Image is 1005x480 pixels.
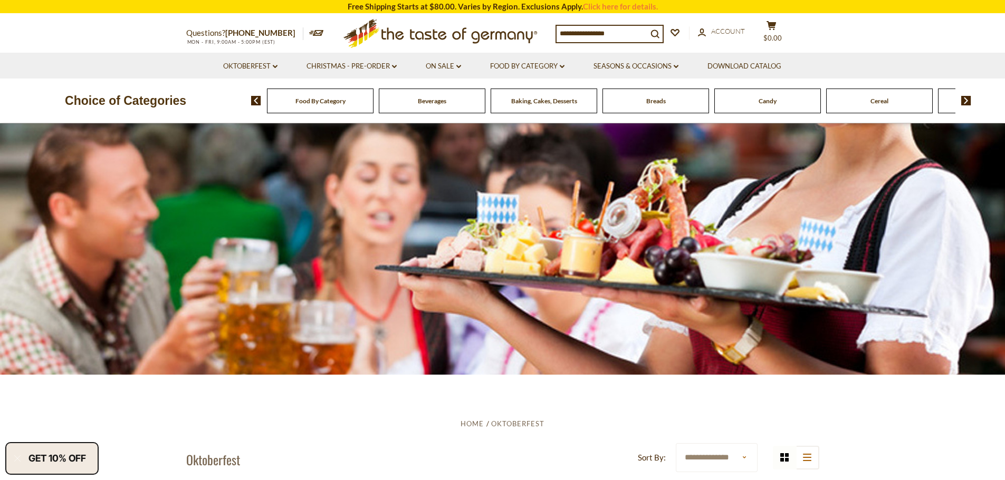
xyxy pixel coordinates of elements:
[225,28,295,37] a: [PHONE_NUMBER]
[759,97,777,105] a: Candy
[418,97,446,105] a: Beverages
[461,419,484,428] a: Home
[711,27,745,35] span: Account
[961,96,971,105] img: next arrow
[223,61,277,72] a: Oktoberfest
[186,452,240,467] h1: Oktoberfest
[646,97,666,105] a: Breads
[638,451,666,464] label: Sort By:
[511,97,577,105] a: Baking, Cakes, Desserts
[490,61,564,72] a: Food By Category
[491,419,544,428] a: Oktoberfest
[186,39,276,45] span: MON - FRI, 9:00AM - 5:00PM (EST)
[426,61,461,72] a: On Sale
[583,2,658,11] a: Click here for details.
[763,34,782,42] span: $0.00
[707,61,781,72] a: Download Catalog
[594,61,678,72] a: Seasons & Occasions
[870,97,888,105] a: Cereal
[186,26,303,40] p: Questions?
[756,21,788,47] button: $0.00
[295,97,346,105] a: Food By Category
[251,96,261,105] img: previous arrow
[698,26,745,37] a: Account
[307,61,397,72] a: Christmas - PRE-ORDER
